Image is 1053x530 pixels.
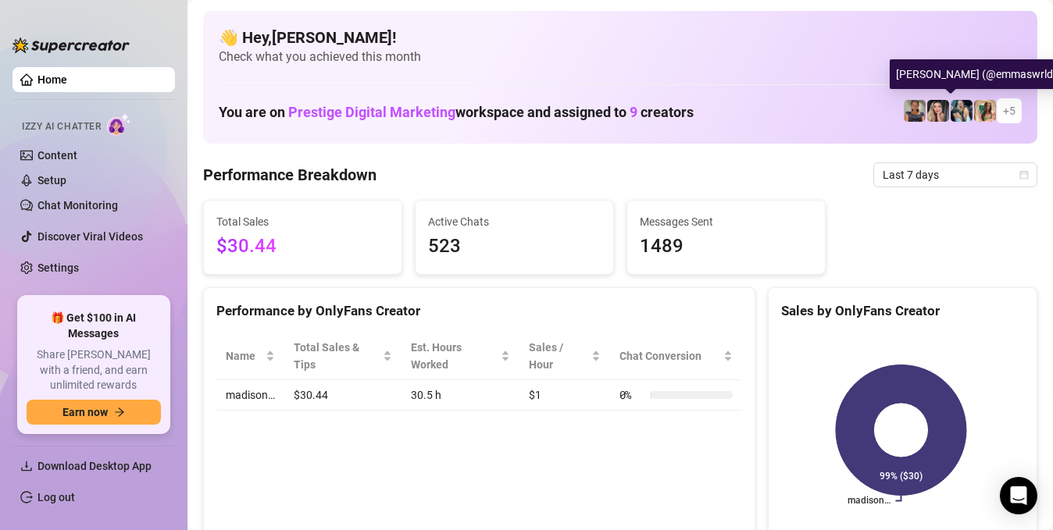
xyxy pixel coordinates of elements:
td: madison… [216,380,284,411]
div: Sales by OnlyFans Creator [781,301,1024,322]
td: $1 [519,380,609,411]
span: Earn now [62,406,108,418]
span: + 5 [1003,102,1016,119]
img: madison [904,100,926,122]
h1: You are on workspace and assigned to creators [219,104,694,121]
th: Chat Conversion [610,333,742,380]
span: download [20,460,33,472]
img: fiona [974,100,996,122]
img: Emma [951,100,973,122]
th: Name [216,333,284,380]
img: logo-BBDzfeDw.svg [12,37,130,53]
div: Performance by OnlyFans Creator [216,301,742,322]
span: Izzy AI Chatter [22,119,101,134]
span: 523 [428,232,601,261]
span: arrow-right [114,407,125,418]
span: Sales / Hour [529,339,587,373]
td: $30.44 [284,380,402,411]
a: Discover Viral Videos [37,230,143,243]
div: Open Intercom Messenger [1000,477,1037,514]
span: Last 7 days [883,163,1028,187]
span: Chat Conversion [619,347,720,365]
span: calendar [1019,170,1029,180]
text: madison… [848,496,891,507]
span: 9 [630,104,637,120]
span: Check what you achieved this month [219,48,1022,66]
h4: 👋 Hey, [PERSON_NAME] ! [219,27,1022,48]
button: Earn nowarrow-right [27,400,161,425]
span: Total Sales & Tips [294,339,380,373]
a: Content [37,149,77,162]
img: tatum [927,100,949,122]
h4: Performance Breakdown [203,164,377,186]
span: Download Desktop App [37,460,152,472]
span: 🎁 Get $100 in AI Messages [27,311,161,341]
img: AI Chatter [107,113,131,136]
a: Settings [37,261,79,274]
span: Messages Sent [640,213,812,230]
span: Name [226,347,262,365]
th: Sales / Hour [519,333,609,380]
th: Total Sales & Tips [284,333,402,380]
span: 1489 [640,232,812,261]
span: $30.44 [216,232,389,261]
a: Setup [37,174,66,187]
a: Chat Monitoring [37,199,118,212]
span: Prestige Digital Marketing [288,104,455,120]
a: Home [37,73,67,86]
span: Total Sales [216,213,389,230]
span: Share [PERSON_NAME] with a friend, and earn unlimited rewards [27,347,161,393]
div: Est. Hours Worked [411,339,498,373]
span: Active Chats [428,213,601,230]
td: 30.5 h [402,380,520,411]
span: 0 % [619,386,644,404]
a: Log out [37,491,75,503]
